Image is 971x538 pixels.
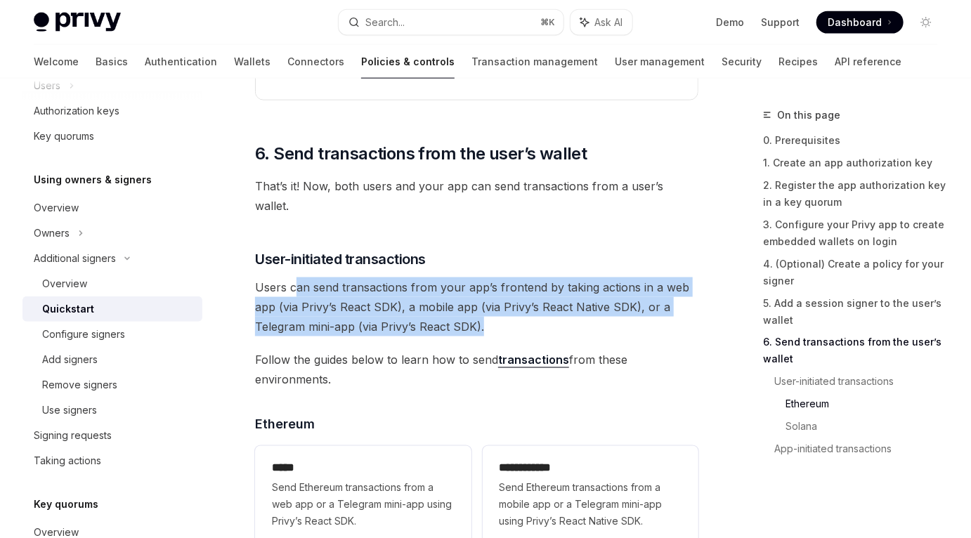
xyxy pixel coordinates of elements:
a: Recipes [778,45,818,79]
span: ⌘ K [540,17,555,28]
span: Send Ethereum transactions from a web app or a Telegram mini-app using Privy’s React SDK. [272,480,454,530]
a: User-initiated transactions [774,371,949,393]
div: Signing requests [34,427,112,444]
button: Ask AI [571,10,632,35]
button: Toggle dark mode [915,11,937,34]
div: Owners [34,225,70,242]
a: Policies & controls [361,45,455,79]
a: Use signers [22,398,202,423]
a: Taking actions [22,448,202,473]
div: Authorization keys [34,103,119,119]
a: Wallets [234,45,271,79]
a: 5. Add a session signer to the user’s wallet [763,292,949,332]
span: 6. Send transactions from the user’s wallet [255,143,587,165]
a: Dashboard [816,11,904,34]
span: Send Ethereum transactions from a mobile app or a Telegram mini-app using Privy’s React Native SDK. [500,480,682,530]
span: User-initiated transactions [255,249,426,269]
span: Dashboard [828,15,882,29]
span: Follow the guides below to learn how to send from these environments. [255,350,698,390]
a: API reference [835,45,901,79]
a: 0. Prerequisites [763,129,949,152]
span: Users can send transactions from your app’s frontend by taking actions in a web app (via Privy’s ... [255,277,698,336]
h5: Using owners & signers [34,171,152,188]
div: Use signers [42,402,97,419]
div: Remove signers [42,376,117,393]
a: Security [722,45,762,79]
div: Quickstart [42,301,94,317]
a: Connectors [287,45,344,79]
div: Configure signers [42,326,125,343]
a: Configure signers [22,322,202,347]
a: Key quorums [22,124,202,149]
div: Taking actions [34,452,101,469]
a: Add signers [22,347,202,372]
a: Authorization keys [22,98,202,124]
a: Transaction management [471,45,598,79]
a: Ethereum [786,393,949,416]
a: 1. Create an app authorization key [763,152,949,174]
a: Overview [22,195,202,221]
span: That’s it! Now, both users and your app can send transactions from a user’s wallet. [255,176,698,216]
a: 6. Send transactions from the user’s wallet [763,332,949,371]
a: Demo [716,15,744,29]
a: App-initiated transactions [774,438,949,461]
h5: Key quorums [34,496,98,513]
span: On this page [777,107,840,124]
a: Overview [22,271,202,296]
div: Additional signers [34,250,116,267]
div: Search... [365,14,405,31]
a: Support [761,15,800,29]
a: Basics [96,45,128,79]
span: Ask AI [594,15,623,29]
div: Overview [42,275,87,292]
a: Remove signers [22,372,202,398]
a: Welcome [34,45,79,79]
a: Signing requests [22,423,202,448]
div: Add signers [42,351,98,368]
div: Key quorums [34,128,94,145]
a: Solana [786,416,949,438]
a: Authentication [145,45,217,79]
a: 3. Configure your Privy app to create embedded wallets on login [763,214,949,253]
a: transactions [498,353,569,368]
button: Search...⌘K [339,10,563,35]
span: Ethereum [255,415,315,434]
img: light logo [34,13,121,32]
a: Quickstart [22,296,202,322]
a: User management [615,45,705,79]
a: 2. Register the app authorization key in a key quorum [763,174,949,214]
div: Overview [34,199,79,216]
a: 4. (Optional) Create a policy for your signer [763,253,949,292]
